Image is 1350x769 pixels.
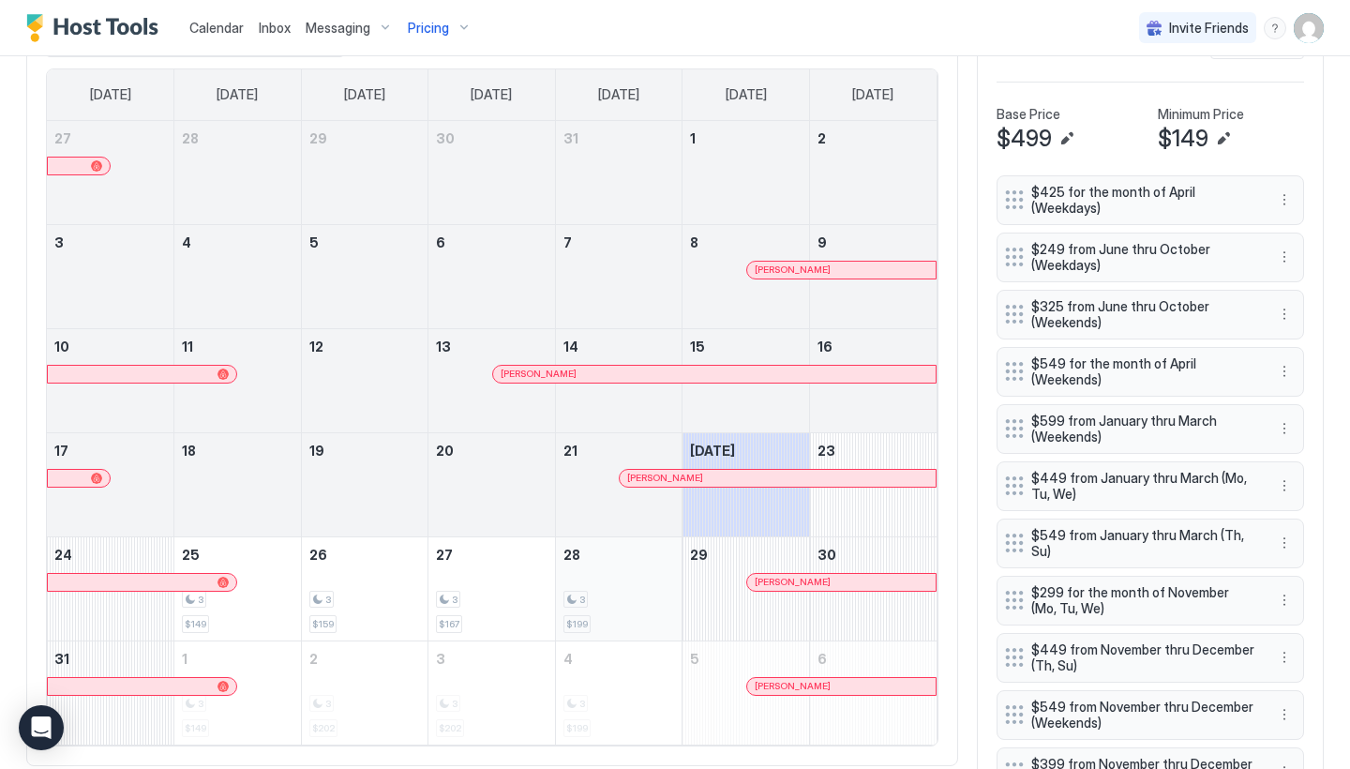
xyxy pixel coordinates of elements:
td: August 20, 2025 [428,432,556,536]
td: August 31, 2025 [47,641,174,745]
a: August 25, 2025 [174,537,301,572]
span: 1 [690,130,696,146]
span: [DATE] [690,443,735,459]
a: August 12, 2025 [302,329,428,364]
span: 13 [436,339,451,354]
a: August 20, 2025 [428,433,555,468]
span: $549 for the month of April (Weekends) [1031,355,1254,388]
td: August 13, 2025 [428,328,556,432]
td: July 29, 2025 [301,121,428,225]
a: Friday [707,69,786,120]
span: Messaging [306,20,370,37]
span: 3 [436,651,445,667]
span: $149 [185,618,206,630]
span: 6 [436,234,445,250]
span: $199 [566,618,588,630]
td: August 17, 2025 [47,432,174,536]
a: August 18, 2025 [174,433,301,468]
td: August 14, 2025 [555,328,682,432]
a: August 27, 2025 [428,537,555,572]
span: 3 [325,594,331,606]
a: August 24, 2025 [47,537,173,572]
a: Wednesday [452,69,531,120]
span: 5 [309,234,319,250]
td: August 16, 2025 [809,328,937,432]
td: August 26, 2025 [301,536,428,641]
span: $149 [1158,125,1208,153]
a: August 31, 2025 [47,641,173,676]
span: 25 [182,547,200,563]
span: 3 [579,594,585,606]
a: August 19, 2025 [302,433,428,468]
span: 12 [309,339,323,354]
a: August 10, 2025 [47,329,173,364]
span: 30 [436,130,455,146]
span: 4 [182,234,191,250]
span: $549 from November thru December (Weekends) [1031,699,1254,731]
span: 10 [54,339,69,354]
span: 31 [54,651,69,667]
div: Open Intercom Messenger [19,705,64,750]
button: Edit [1056,128,1078,150]
span: [PERSON_NAME] [627,472,703,484]
a: Monday [198,69,277,120]
a: August 3, 2025 [47,225,173,260]
td: August 10, 2025 [47,328,174,432]
a: August 11, 2025 [174,329,301,364]
span: $425 for the month of April (Weekdays) [1031,184,1254,217]
button: More options [1273,246,1296,268]
span: $499 [997,125,1052,153]
td: August 28, 2025 [555,536,682,641]
a: August 22, 2025 [682,433,809,468]
td: August 4, 2025 [174,224,302,328]
span: $299 for the month of November (Mo, Tu, We) [1031,584,1254,617]
div: menu [1273,303,1296,325]
a: August 7, 2025 [556,225,682,260]
a: August 15, 2025 [682,329,809,364]
span: 6 [817,651,827,667]
span: 3 [54,234,64,250]
span: Calendar [189,20,244,36]
span: 27 [54,130,71,146]
span: 21 [563,443,577,459]
a: August 6, 2025 [428,225,555,260]
td: September 3, 2025 [428,641,556,745]
span: [DATE] [852,86,893,103]
span: [DATE] [90,86,131,103]
span: 2 [817,130,826,146]
span: 3 [198,594,203,606]
td: September 5, 2025 [682,641,810,745]
td: August 6, 2025 [428,224,556,328]
span: 2 [309,651,318,667]
span: 19 [309,443,324,459]
button: More options [1273,475,1296,497]
span: 24 [54,547,72,563]
a: September 1, 2025 [174,641,301,676]
div: menu [1273,532,1296,554]
a: Inbox [259,18,291,38]
td: August 7, 2025 [555,224,682,328]
a: Tuesday [325,69,404,120]
span: Pricing [408,20,449,37]
td: August 5, 2025 [301,224,428,328]
td: September 4, 2025 [555,641,682,745]
a: September 3, 2025 [428,641,555,676]
span: [PERSON_NAME] [501,368,577,380]
span: $449 from January thru March (Mo, Tu, We) [1031,470,1254,503]
span: $549 from January thru March (Th, Su) [1031,527,1254,560]
td: July 28, 2025 [174,121,302,225]
td: August 12, 2025 [301,328,428,432]
span: 9 [817,234,827,250]
td: August 24, 2025 [47,536,174,641]
a: August 23, 2025 [810,433,937,468]
div: Host Tools Logo [26,14,167,42]
a: Saturday [833,69,912,120]
td: August 23, 2025 [809,432,937,536]
span: [PERSON_NAME] [755,680,831,692]
a: August 16, 2025 [810,329,937,364]
button: More options [1273,303,1296,325]
span: 26 [309,547,327,563]
button: More options [1273,417,1296,440]
a: July 28, 2025 [174,121,301,156]
div: menu [1273,589,1296,611]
